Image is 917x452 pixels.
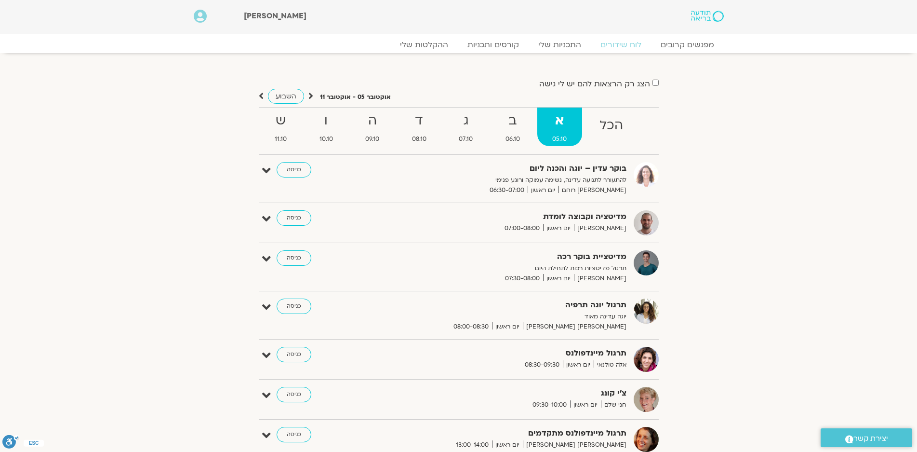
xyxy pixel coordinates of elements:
[539,80,650,88] label: הצג רק הרצאות להם יש לי גישה
[390,210,626,223] strong: מדיטציה וקבוצה לומדת
[304,110,348,132] strong: ו
[558,185,626,195] span: [PERSON_NAME] רוחם
[529,40,591,50] a: התכניות שלי
[304,134,348,144] span: 10.10
[584,115,638,137] strong: הכל
[194,40,724,50] nav: Menu
[492,440,523,450] span: יום ראשון
[584,108,638,146] a: הכל
[490,110,535,132] strong: ב
[452,440,492,450] span: 13:00-14:00
[260,108,303,146] a: ש11.10
[277,250,311,266] a: כניסה
[537,134,583,144] span: 05.10
[521,360,563,370] span: 08:30-09:30
[601,400,626,410] span: חני שלם
[277,387,311,402] a: כניסה
[390,427,626,440] strong: תרגול מיינדפולנס מתקדמים
[574,223,626,233] span: [PERSON_NAME]
[277,427,311,442] a: כניסה
[397,108,442,146] a: ד08.10
[458,40,529,50] a: קורסים ותכניות
[543,223,574,233] span: יום ראשון
[821,428,912,447] a: יצירת קשר
[390,250,626,263] strong: מדיטציית בוקר רכה
[537,110,583,132] strong: א
[502,274,543,284] span: 07:30-08:00
[277,162,311,178] a: כניסה
[537,108,583,146] a: א05.10
[486,185,528,195] span: 06:30-07:00
[390,347,626,360] strong: תרגול מיינדפולנס
[390,175,626,185] p: להתעורר לתנועה עדינה, נשימה עמוקה ורוגע פנימי
[492,322,523,332] span: יום ראשון
[260,134,303,144] span: 11.10
[390,263,626,274] p: תרגול מדיטציות רכות לתחילת היום
[444,134,489,144] span: 07.10
[853,432,888,445] span: יצירת קשר
[444,110,489,132] strong: ג
[350,108,395,146] a: ה09.10
[529,400,570,410] span: 09:30-10:00
[501,223,543,233] span: 07:00-08:00
[350,134,395,144] span: 09.10
[523,440,626,450] span: [PERSON_NAME] [PERSON_NAME]
[390,387,626,400] strong: צ'י קונג
[528,185,558,195] span: יום ראשון
[390,162,626,175] strong: בוקר עדין – יוגה והכנה ליום
[320,92,391,102] p: אוקטובר 05 - אוקטובר 11
[260,110,303,132] strong: ש
[397,134,442,144] span: 08.10
[490,134,535,144] span: 06.10
[563,360,594,370] span: יום ראשון
[277,299,311,314] a: כניסה
[543,274,574,284] span: יום ראשון
[574,274,626,284] span: [PERSON_NAME]
[276,92,296,101] span: השבוע
[277,210,311,226] a: כניסה
[350,110,395,132] strong: ה
[523,322,626,332] span: [PERSON_NAME] [PERSON_NAME]
[277,347,311,362] a: כניסה
[651,40,724,50] a: מפגשים קרובים
[450,322,492,332] span: 08:00-08:30
[268,89,304,104] a: השבוע
[390,312,626,322] p: יוגה עדינה מאוד
[390,40,458,50] a: ההקלטות שלי
[304,108,348,146] a: ו10.10
[444,108,489,146] a: ג07.10
[390,299,626,312] strong: תרגול יוגה תרפיה
[570,400,601,410] span: יום ראשון
[397,110,442,132] strong: ד
[244,11,306,21] span: [PERSON_NAME]
[490,108,535,146] a: ב06.10
[591,40,651,50] a: לוח שידורים
[594,360,626,370] span: אלה טולנאי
